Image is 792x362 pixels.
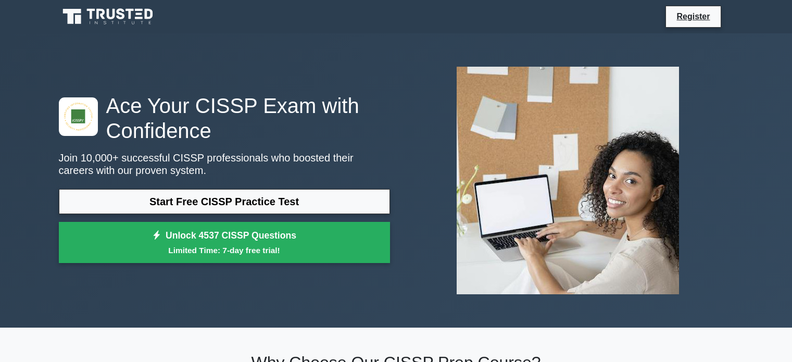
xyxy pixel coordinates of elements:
[72,244,377,256] small: Limited Time: 7-day free trial!
[59,93,390,143] h1: Ace Your CISSP Exam with Confidence
[670,10,716,23] a: Register
[59,189,390,214] a: Start Free CISSP Practice Test
[59,222,390,264] a: Unlock 4537 CISSP QuestionsLimited Time: 7-day free trial!
[59,152,390,177] p: Join 10,000+ successful CISSP professionals who boosted their careers with our proven system.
